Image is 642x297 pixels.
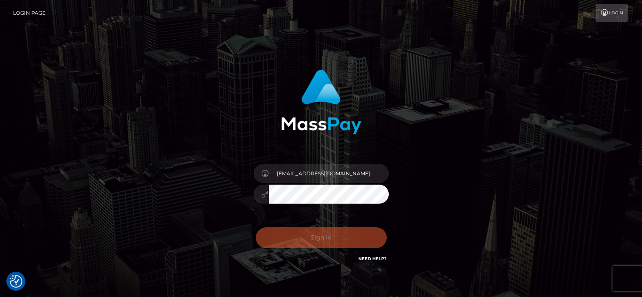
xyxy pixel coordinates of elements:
a: Login [596,4,628,22]
a: Need Help? [358,256,387,262]
input: Username... [269,164,389,183]
img: MassPay Login [281,70,361,134]
img: Revisit consent button [10,275,22,288]
button: Consent Preferences [10,275,22,288]
a: Login Page [13,4,46,22]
